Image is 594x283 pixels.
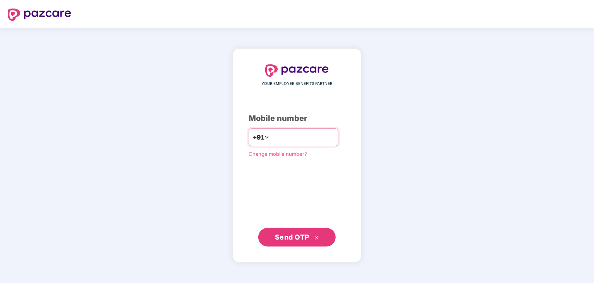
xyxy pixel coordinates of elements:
[262,81,333,87] span: YOUR EMPLOYEE BENEFITS PARTNER
[314,235,319,240] span: double-right
[8,9,71,21] img: logo
[249,112,345,124] div: Mobile number
[275,233,309,241] span: Send OTP
[253,133,264,142] span: +91
[265,64,329,77] img: logo
[258,228,336,247] button: Send OTPdouble-right
[264,135,269,140] span: down
[249,151,307,157] a: Change mobile number?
